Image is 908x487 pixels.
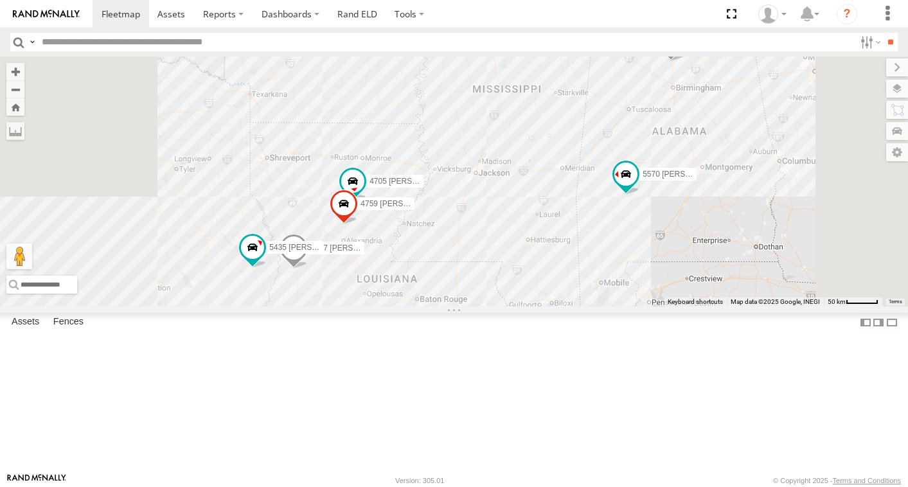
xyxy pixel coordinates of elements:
[754,4,791,24] div: Scott Ambler
[6,243,32,269] button: Drag Pegman onto the map to open Street View
[886,313,898,332] label: Hide Summary Table
[837,4,857,24] i: ?
[886,143,908,161] label: Map Settings
[395,477,444,484] div: Version: 305.01
[7,474,66,487] a: Visit our Website
[361,199,443,208] span: 4759 [PERSON_NAME]
[310,243,393,252] span: 4737 [PERSON_NAME]
[824,297,882,306] button: Map Scale: 50 km per 47 pixels
[773,477,901,484] div: © Copyright 2025 -
[47,314,90,332] label: Fences
[6,63,24,80] button: Zoom in
[6,98,24,116] button: Zoom Home
[855,33,883,51] label: Search Filter Options
[643,170,726,179] span: 5570 [PERSON_NAME]
[889,299,902,304] a: Terms
[5,314,46,332] label: Assets
[872,313,885,332] label: Dock Summary Table to the Right
[13,10,80,19] img: rand-logo.svg
[668,297,723,306] button: Keyboard shortcuts
[269,243,352,252] span: 5435 [PERSON_NAME]
[833,477,901,484] a: Terms and Conditions
[369,176,452,185] span: 4705 [PERSON_NAME]
[27,33,37,51] label: Search Query
[6,122,24,140] label: Measure
[6,80,24,98] button: Zoom out
[828,298,846,305] span: 50 km
[731,298,820,305] span: Map data ©2025 Google, INEGI
[859,313,872,332] label: Dock Summary Table to the Left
